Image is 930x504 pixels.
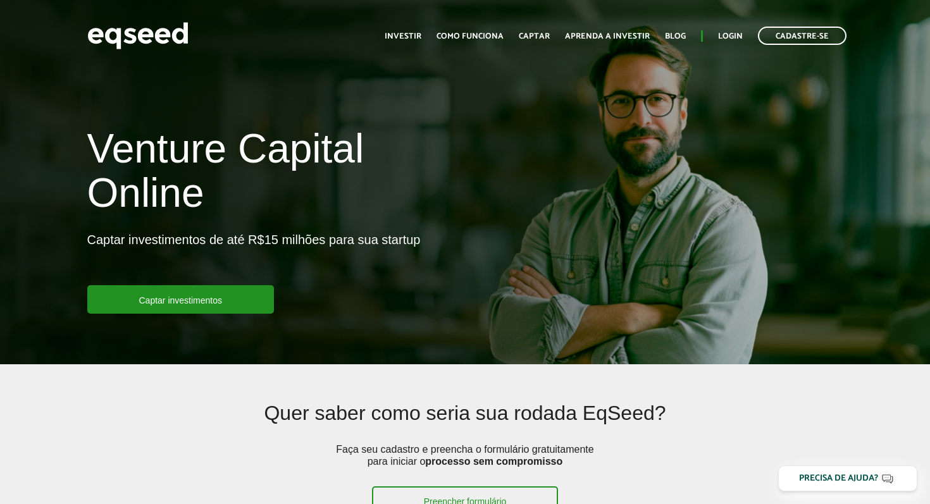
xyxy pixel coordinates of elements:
a: Blog [665,32,686,40]
p: Captar investimentos de até R$15 milhões para sua startup [87,232,421,285]
a: Captar investimentos [87,285,275,314]
strong: processo sem compromisso [425,456,562,467]
a: Investir [385,32,421,40]
a: Como funciona [437,32,504,40]
a: Captar [519,32,550,40]
h1: Venture Capital Online [87,126,456,222]
a: Aprenda a investir [565,32,650,40]
a: Cadastre-se [758,27,846,45]
h2: Quer saber como seria sua rodada EqSeed? [164,402,766,443]
p: Faça seu cadastro e preencha o formulário gratuitamente para iniciar o [332,443,598,486]
img: EqSeed [87,19,189,52]
a: Login [718,32,743,40]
